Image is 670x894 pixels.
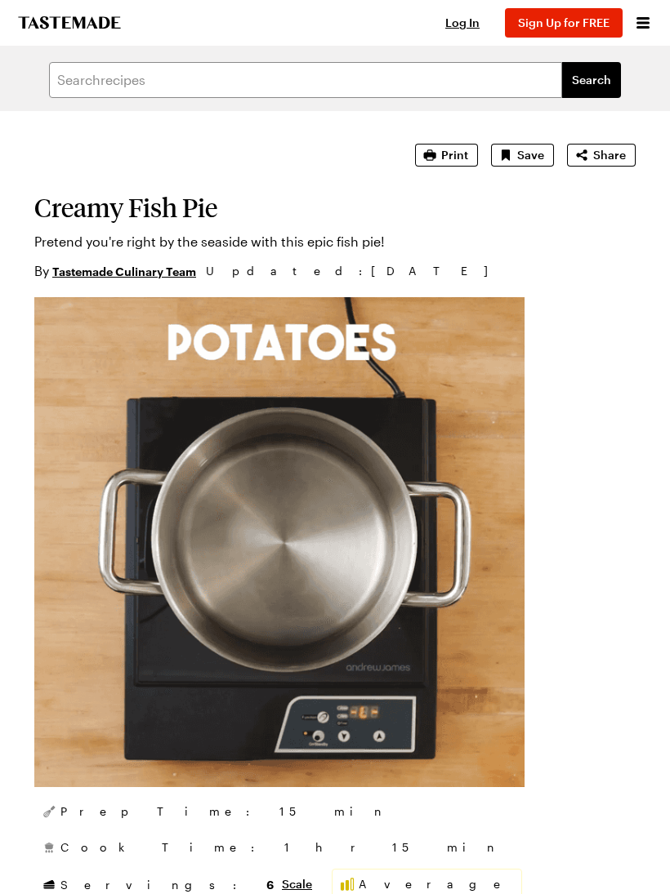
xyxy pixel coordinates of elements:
[517,147,544,163] span: Save
[593,147,626,163] span: Share
[632,12,654,33] button: Open menu
[266,876,274,892] span: 6
[491,144,554,167] button: Save recipe
[60,876,274,893] span: Servings:
[415,144,478,167] button: Print
[206,262,504,280] span: Updated : [DATE]
[60,803,387,820] span: Prep Time: 15 min
[16,16,123,29] a: To Tastemade Home Page
[359,876,515,892] span: Average
[52,262,196,280] a: Tastemade Culinary Team
[34,232,636,251] p: Pretend you're right by the seaside with this epic fish pie!
[445,16,480,29] span: Log In
[430,15,495,31] button: Log In
[518,16,610,29] span: Sign Up for FREE
[441,147,468,163] span: Print
[60,839,500,856] span: Cook Time: 1 hr 15 min
[282,876,312,892] button: Scale
[34,193,636,222] h1: Creamy Fish Pie
[567,144,636,167] button: Share
[505,8,623,38] button: Sign Up for FREE
[34,261,196,281] p: By
[572,72,611,88] span: Search
[562,62,621,98] button: filters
